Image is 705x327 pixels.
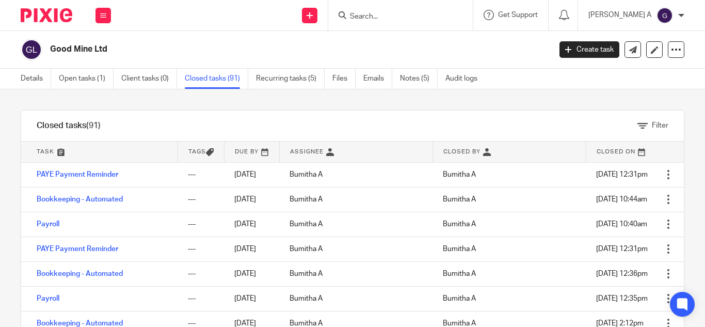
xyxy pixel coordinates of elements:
[400,69,438,89] a: Notes (5)
[37,270,123,277] a: Bookkeeping - Automated
[443,295,476,302] span: Bumitha A
[188,244,214,254] div: ---
[188,169,214,180] div: ---
[86,121,101,130] span: (91)
[185,69,248,89] a: Closed tasks (91)
[188,194,214,205] div: ---
[178,142,224,162] th: Tags
[224,237,279,261] td: [DATE]
[443,196,476,203] span: Bumitha A
[596,320,644,327] span: [DATE] 2:12pm
[443,270,476,277] span: Bumitha A
[21,39,42,60] img: svg%3E
[59,69,114,89] a: Open tasks (1)
[224,212,279,237] td: [DATE]
[256,69,325,89] a: Recurring tasks (5)
[37,120,101,131] h1: Closed tasks
[652,122,668,129] span: Filter
[596,171,648,178] span: [DATE] 12:31pm
[37,196,123,203] a: Bookkeeping - Automated
[443,245,476,253] span: Bumitha A
[596,221,647,228] span: [DATE] 10:40am
[21,69,51,89] a: Details
[279,187,432,212] td: Bumitha A
[443,320,476,327] span: Bumitha A
[279,162,432,187] td: Bumitha A
[559,41,619,58] a: Create task
[224,162,279,187] td: [DATE]
[188,269,214,279] div: ---
[37,221,59,228] a: Payroll
[349,12,442,22] input: Search
[188,293,214,304] div: ---
[363,69,392,89] a: Emails
[224,187,279,212] td: [DATE]
[588,10,651,20] p: [PERSON_NAME] A
[37,295,59,302] a: Payroll
[279,212,432,237] td: Bumitha A
[656,7,673,24] img: svg%3E
[224,261,279,286] td: [DATE]
[596,295,648,302] span: [DATE] 12:35pm
[596,245,648,253] span: [DATE] 12:31pm
[596,270,648,277] span: [DATE] 12:36pm
[50,44,445,55] h2: Good Mine Ltd
[37,320,123,327] a: Bookkeeping - Automated
[596,196,647,203] span: [DATE] 10:44am
[224,286,279,311] td: [DATE]
[21,8,72,22] img: Pixie
[279,261,432,286] td: Bumitha A
[279,286,432,311] td: Bumitha A
[498,11,538,19] span: Get Support
[37,171,118,178] a: PAYE Payment Reminder
[445,69,485,89] a: Audit logs
[188,219,214,229] div: ---
[121,69,177,89] a: Client tasks (0)
[332,69,356,89] a: Files
[443,221,476,228] span: Bumitha A
[279,237,432,261] td: Bumitha A
[443,171,476,178] span: Bumitha A
[37,245,118,253] a: PAYE Payment Reminder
